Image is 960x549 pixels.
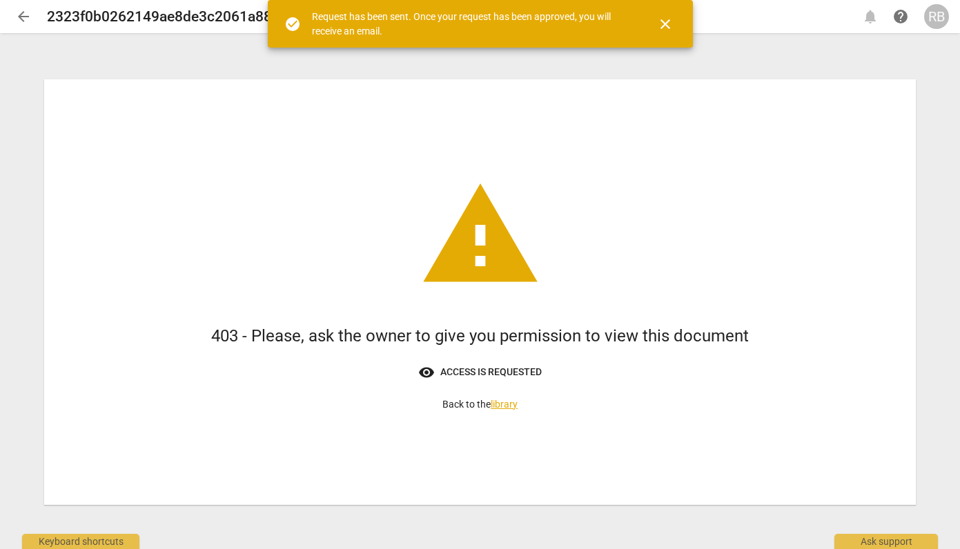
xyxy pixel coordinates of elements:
span: check_circle [284,16,301,32]
p: Back to the [442,397,518,412]
div: Keyboard shortcuts [22,534,139,549]
button: RB [924,4,949,29]
span: warning [418,173,542,297]
button: Access is requested [407,359,553,386]
div: Ask support [834,534,938,549]
span: Access is requested [418,364,542,381]
button: Close [649,8,682,41]
h1: 403 - Please, ask the owner to give you permission to view this document [211,325,749,348]
span: help [892,8,909,25]
span: close [657,16,674,32]
a: Help [888,4,913,29]
a: library [491,399,518,410]
span: arrow_back [15,8,32,25]
h2: 2323f0b0262149ae8de3c2061a882fae [47,8,300,26]
span: visibility [418,364,435,381]
div: Request has been sent. Once your request has been approved, you will receive an email. [312,10,632,38]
